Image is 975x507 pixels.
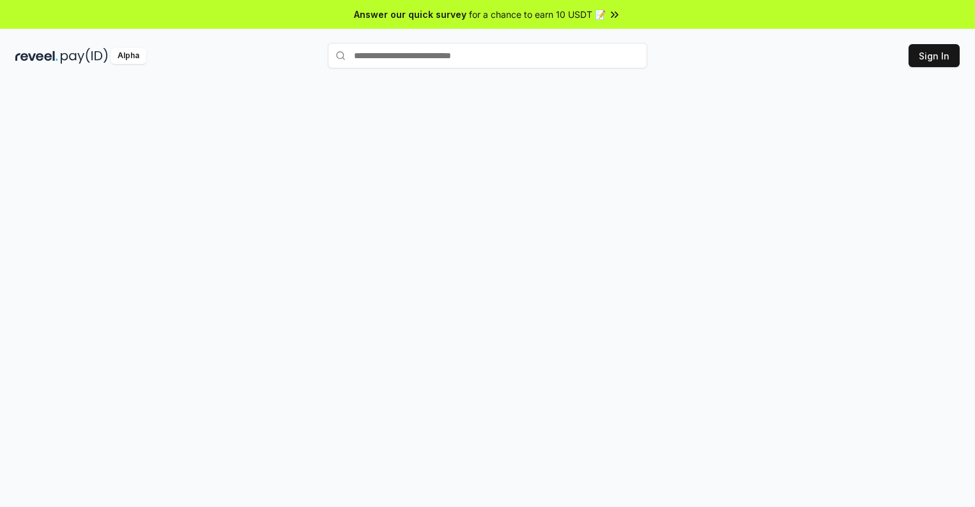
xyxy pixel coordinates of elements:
[909,44,960,67] button: Sign In
[15,48,58,64] img: reveel_dark
[111,48,146,64] div: Alpha
[61,48,108,64] img: pay_id
[354,8,466,21] span: Answer our quick survey
[469,8,606,21] span: for a chance to earn 10 USDT 📝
